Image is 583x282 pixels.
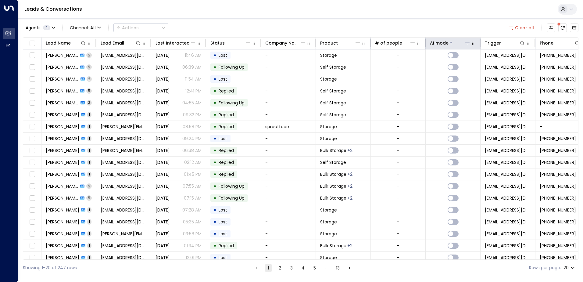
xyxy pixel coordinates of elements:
span: Toggle select row [28,230,36,238]
span: Lost [219,219,227,225]
td: - [261,252,316,263]
span: movakokexa@gmail.com [101,219,147,225]
span: Toggle select row [28,87,36,95]
span: Toggle select row [28,147,36,154]
span: Toggle select row [28,135,36,143]
span: +4477182993591 [540,88,576,94]
span: Jul 16, 2025 [156,52,170,58]
span: sophie@sophiemail.net [101,124,147,130]
span: leads@space-station.co.uk [485,88,531,94]
p: 11:46 AM [185,52,202,58]
p: 07:55 AM [183,183,202,189]
span: Leshane Calder [46,159,79,165]
div: AI mode [430,39,449,47]
div: Phone [540,39,553,47]
span: Storage [320,124,337,130]
div: Container Storage,Self Storage [347,147,352,154]
div: Company Name [265,39,306,47]
span: brownelouise43@yahoo.co.uk [101,136,147,142]
span: Aug 22, 2025 [156,219,170,225]
span: Lost [219,136,227,142]
span: Toggle select row [28,75,36,83]
span: Toggle select all [28,40,36,47]
span: leads@space-station.co.uk [485,100,531,106]
td: - [261,49,316,61]
div: • [213,240,216,251]
span: qabrandsltd@outlook.com [101,100,147,106]
div: • [213,110,216,120]
div: # of people [375,39,416,47]
span: Bulk Storage [320,183,346,189]
span: leads@space-station.co.uk [485,64,531,70]
div: Container Storage,Self Storage [347,171,352,177]
span: Toggle select row [28,159,36,166]
span: 1 [87,172,91,177]
span: mlhodson@gmail.com [101,255,147,261]
div: - [397,159,399,165]
span: Storage [320,136,337,142]
td: - [261,192,316,204]
span: 2 [87,76,92,81]
span: May 14, 2025 [156,64,170,70]
p: 12:01 PM [186,255,202,261]
div: • [213,50,216,60]
td: - [261,168,316,180]
div: • [213,121,216,132]
span: 1 [87,112,91,117]
span: leads@space-station.co.uk [485,112,531,118]
span: Aug 04, 2025 [156,231,170,237]
div: • [213,181,216,191]
p: 04:55 AM [182,100,202,106]
span: Jun 09, 2025 [156,124,170,130]
div: - [397,219,399,225]
span: Vicky Hands [46,88,78,94]
span: Bulk Storage [320,171,346,177]
span: Toggle select row [28,111,36,119]
span: Lost [219,76,227,82]
span: +447384477507 [540,159,576,165]
span: Mohima Chowdhury [46,147,79,154]
p: 06:39 AM [182,64,202,70]
button: Go to page 4 [299,264,307,272]
span: Toggle select row [28,52,36,59]
div: Product [320,39,361,47]
div: Last Interacted [156,39,196,47]
span: +447356088617 [540,64,576,70]
span: Replied [219,159,234,165]
span: Following Up [219,183,245,189]
div: - [397,255,399,261]
span: alyalex804@gmail.com [101,76,147,82]
span: Replied [219,112,234,118]
div: Actions [116,25,139,31]
span: Apr 20, 2025 [156,195,170,201]
span: Toggle select row [28,63,36,71]
span: laylaahasha12@icloud.com [101,195,147,201]
span: May 02, 2025 [156,159,170,165]
p: 02:12 AM [184,159,202,165]
button: Actions [113,23,168,32]
div: • [213,86,216,96]
div: • [213,217,216,227]
span: Aug 02, 2025 [156,207,170,213]
span: 1 [87,255,91,260]
span: leads@space-station.co.uk [485,52,531,58]
div: - [397,171,399,177]
div: - [397,52,399,58]
span: Avril Bartholomew [46,52,78,58]
span: leads@space-station.co.uk [485,243,531,249]
span: leads@space-station.co.uk [485,195,531,201]
div: - [397,124,399,130]
p: 09:24 PM [182,136,202,142]
div: • [213,252,216,263]
span: 1 [87,207,91,212]
div: Lead Email [101,39,141,47]
div: Last Interacted [156,39,190,47]
span: Alyan Ali [46,183,78,189]
div: Phone [540,39,580,47]
div: Lead Name [46,39,71,47]
span: Toggle select row [28,206,36,214]
span: leads@space-station.co.uk [485,219,531,225]
td: - [261,228,316,240]
span: leads@space-station.co.uk [485,159,531,165]
nav: pagination navigation [253,264,353,272]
